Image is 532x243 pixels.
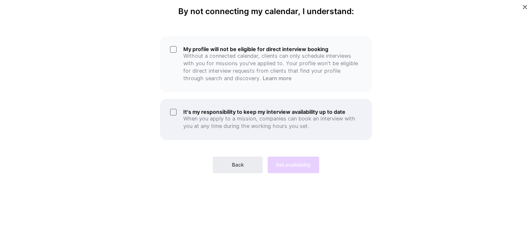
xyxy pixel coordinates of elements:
[232,161,244,169] span: Back
[183,115,362,130] p: When you apply to a mission, companies can book an interview with you at any time during the work...
[213,157,263,173] button: Back
[263,75,292,81] a: Learn more
[183,52,362,82] p: Without a connected calendar, clients can only schedule interviews with you for missions you've a...
[183,46,362,52] h5: My profile will not be eligible for direct interview booking
[178,7,354,16] h4: By not connecting my calendar, I understand:
[523,5,527,14] button: Close
[183,109,362,115] h5: It's my responsibility to keep my interview availability up to date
